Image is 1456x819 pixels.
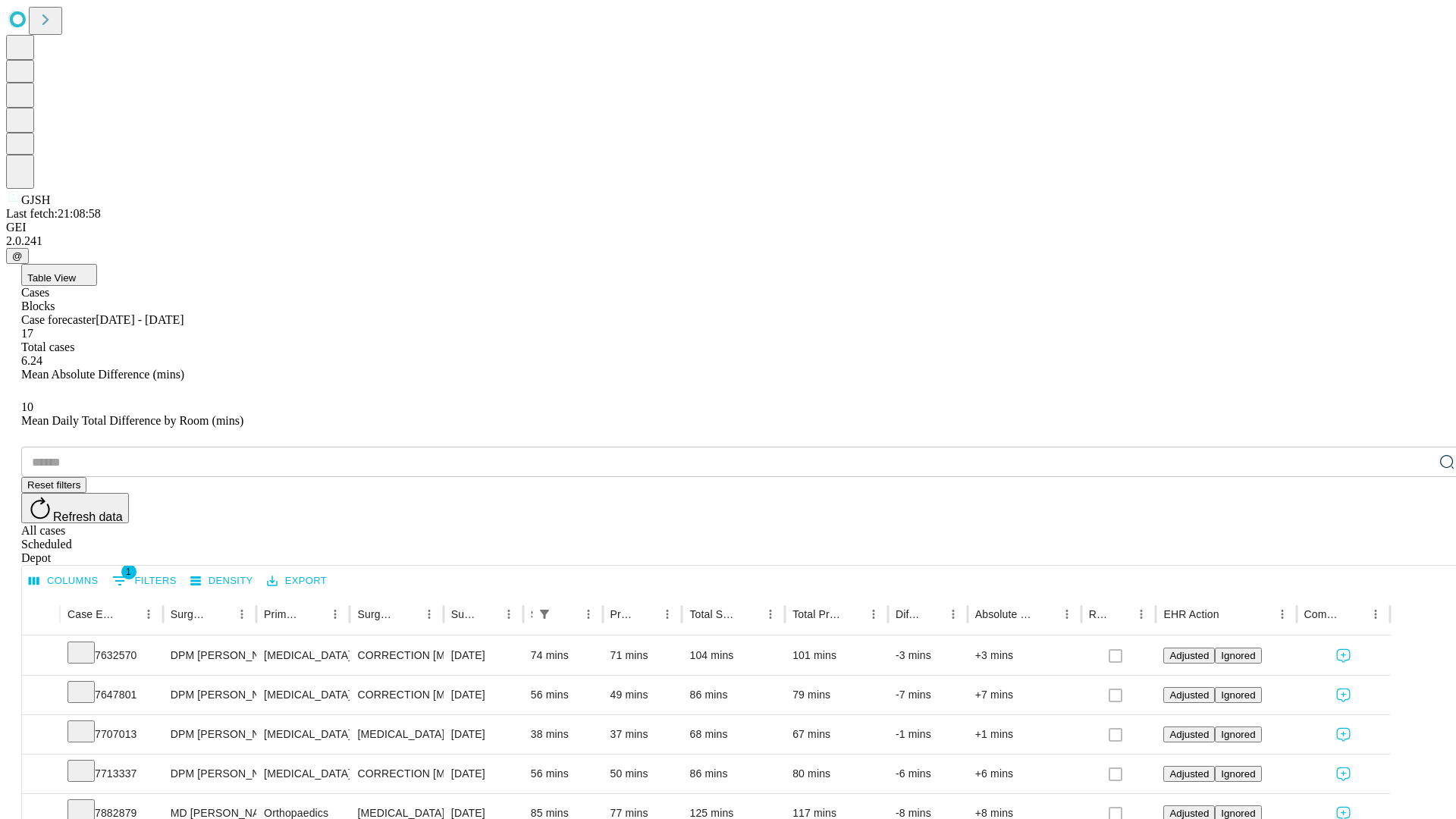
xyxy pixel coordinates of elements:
div: +1 mins [975,715,1074,754]
div: 7707013 [67,715,155,754]
span: Reset filters [27,479,80,491]
div: 7632570 [67,636,155,675]
div: 68 mins [689,715,777,754]
div: Total Scheduled Duration [689,608,737,620]
div: -3 mins [896,636,960,675]
div: [DATE] [451,755,516,793]
button: Menu [1365,604,1386,625]
div: 67 mins [792,715,880,754]
span: [DATE] - [DATE] [96,313,184,326]
button: Menu [760,604,781,625]
button: Adjusted [1163,687,1215,703]
button: Show filters [108,569,180,593]
div: 86 mins [689,755,777,793]
div: [DATE] [451,676,516,714]
span: Ignored [1221,768,1255,780]
button: Sort [117,604,138,625]
button: Sort [739,604,760,625]
button: Menu [657,604,678,625]
div: 56 mins [531,755,595,793]
button: Sort [842,604,863,625]
div: Case Epic Id [67,608,115,620]
div: DPM [PERSON_NAME] [PERSON_NAME] [171,715,249,754]
div: 79 mins [792,676,880,714]
div: -7 mins [896,676,960,714]
button: Ignored [1215,648,1261,664]
button: Ignored [1215,726,1261,742]
button: Reset filters [21,477,86,493]
div: DPM [PERSON_NAME] [PERSON_NAME] [171,636,249,675]
button: Sort [477,604,498,625]
div: Difference [896,608,920,620]
button: Menu [1056,604,1078,625]
button: Expand [30,643,52,670]
button: Menu [863,604,884,625]
div: Comments [1304,608,1342,620]
button: Show filters [534,604,555,625]
div: 38 mins [531,715,595,754]
div: 7713337 [67,755,155,793]
button: Refresh data [21,493,129,523]
button: Menu [1131,604,1152,625]
div: [MEDICAL_DATA] [264,715,342,754]
button: Sort [210,604,231,625]
span: Ignored [1221,650,1255,661]
span: GJSH [21,193,50,206]
button: Menu [231,604,253,625]
span: Mean Daily Total Difference by Room (mins) [21,414,243,427]
button: Sort [1344,604,1365,625]
div: Total Predicted Duration [792,608,840,620]
div: Resolved in EHR [1089,608,1109,620]
button: Sort [921,604,943,625]
button: Sort [1035,604,1056,625]
div: [MEDICAL_DATA] [264,676,342,714]
span: 1 [121,564,136,579]
div: +7 mins [975,676,1074,714]
div: Absolute Difference [975,608,1034,620]
span: Adjusted [1169,729,1209,740]
button: Table View [21,264,97,286]
div: [DATE] [451,636,516,675]
span: Adjusted [1169,768,1209,780]
div: -6 mins [896,755,960,793]
span: Ignored [1221,689,1255,701]
span: Table View [27,272,76,284]
button: Density [187,570,257,593]
span: Last fetch: 21:08:58 [6,207,101,220]
button: Menu [419,604,440,625]
span: 10 [21,400,33,413]
div: 71 mins [610,636,675,675]
button: Adjusted [1163,726,1215,742]
button: Ignored [1215,766,1261,782]
div: EHR Action [1163,608,1219,620]
div: 104 mins [689,636,777,675]
span: Mean Absolute Difference (mins) [21,368,184,381]
div: 49 mins [610,676,675,714]
button: Sort [557,604,578,625]
button: Expand [30,722,52,748]
div: Surgery Date [451,608,475,620]
span: 17 [21,327,33,340]
button: Menu [943,604,964,625]
span: Ignored [1221,808,1255,819]
div: 86 mins [689,676,777,714]
span: Adjusted [1169,650,1209,661]
span: @ [12,250,23,262]
div: Predicted In Room Duration [610,608,635,620]
div: CORRECTION [MEDICAL_DATA], RESECTION [MEDICAL_DATA] BASE [357,676,435,714]
div: 56 mins [531,676,595,714]
div: 80 mins [792,755,880,793]
button: @ [6,248,29,264]
div: Surgeon Name [171,608,209,620]
div: 2.0.241 [6,234,1450,248]
div: Primary Service [264,608,302,620]
div: +6 mins [975,755,1074,793]
button: Sort [635,604,657,625]
span: Ignored [1221,729,1255,740]
span: Total cases [21,340,74,353]
button: Select columns [25,570,102,593]
button: Export [263,570,331,593]
button: Menu [1272,604,1293,625]
div: [MEDICAL_DATA] [264,636,342,675]
button: Expand [30,761,52,788]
